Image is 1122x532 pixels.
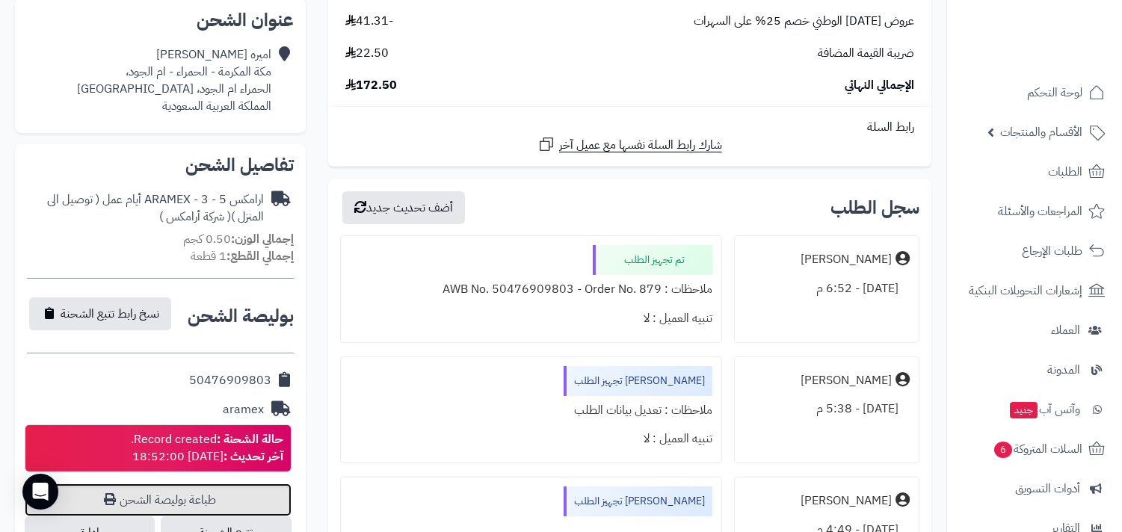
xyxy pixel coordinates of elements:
[1000,122,1082,143] span: الأقسام والمنتجات
[183,230,294,248] small: 0.50 كجم
[342,191,465,224] button: أضف تحديث جديد
[345,45,389,62] span: 22.50
[189,372,271,389] div: 50476909803
[27,156,294,174] h2: تفاصيل الشحن
[159,208,231,226] span: ( شركة أرامكس )
[345,77,397,94] span: 172.50
[564,366,712,396] div: [PERSON_NAME] تجهيز الطلب
[1022,241,1082,262] span: طلبات الإرجاع
[801,492,892,510] div: [PERSON_NAME]
[224,448,283,466] strong: آخر تحديث :
[27,11,294,29] h2: عنوان الشحن
[993,439,1082,460] span: السلات المتروكة
[956,312,1113,348] a: العملاء
[1048,161,1082,182] span: الطلبات
[956,471,1113,507] a: أدوات التسويق
[191,247,294,265] small: 1 قطعة
[131,431,283,466] div: Record created. [DATE] 18:52:00
[564,486,712,516] div: [PERSON_NAME] تجهيز الطلب
[350,424,713,454] div: تنبيه العميل : لا
[956,194,1113,229] a: المراجعات والأسئلة
[744,274,910,303] div: [DATE] - 6:52 م
[694,13,914,30] span: عروض [DATE] الوطني خصم 25% على السهرات
[956,431,1113,467] a: السلات المتروكة6
[27,191,264,226] div: ارامكس ARAMEX - 3 - 5 أيام عمل ( توصيل الى المنزل )
[350,275,713,304] div: ملاحظات : AWB No. 50476909803 - Order No. 879
[29,297,171,330] button: نسخ رابط تتبع الشحنة
[956,154,1113,190] a: الطلبات
[998,201,1082,222] span: المراجعات والأسئلة
[226,247,294,265] strong: إجمالي القطع:
[231,230,294,248] strong: إجمالي الوزن:
[350,304,713,333] div: تنبيه العميل : لا
[1010,402,1038,418] span: جديد
[25,483,292,516] a: طباعة بوليصة الشحن
[956,233,1113,269] a: طلبات الإرجاع
[956,75,1113,111] a: لوحة التحكم
[744,395,910,424] div: [DATE] - 5:38 م
[845,77,914,94] span: الإجمالي النهائي
[217,430,283,448] strong: حالة الشحنة :
[801,372,892,389] div: [PERSON_NAME]
[830,199,919,217] h3: سجل الطلب
[1027,82,1082,103] span: لوحة التحكم
[537,135,722,154] a: شارك رابط السلة نفسها مع عميل آخر
[334,119,925,136] div: رابط السلة
[1051,320,1080,341] span: العملاء
[345,13,393,30] span: -41.31
[1015,478,1080,499] span: أدوات التسويق
[593,245,712,275] div: تم تجهيز الطلب
[956,352,1113,388] a: المدونة
[956,273,1113,309] a: إشعارات التحويلات البنكية
[350,396,713,425] div: ملاحظات : تعديل بيانات الطلب
[969,280,1082,301] span: إشعارات التحويلات البنكية
[1008,399,1080,420] span: وآتس آب
[223,401,264,418] div: aramex
[77,46,271,114] div: اميره [PERSON_NAME] مكة المكرمة - الحمراء - ام الجود، الحمراء ام الجود، [GEOGRAPHIC_DATA] المملكة...
[818,45,914,62] span: ضريبة القيمة المضافة
[956,392,1113,427] a: وآتس آبجديد
[801,251,892,268] div: [PERSON_NAME]
[994,442,1012,458] span: 6
[61,305,159,323] span: نسخ رابط تتبع الشحنة
[188,307,294,325] h2: بوليصة الشحن
[559,137,722,154] span: شارك رابط السلة نفسها مع عميل آخر
[22,474,58,510] div: Open Intercom Messenger
[1047,359,1080,380] span: المدونة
